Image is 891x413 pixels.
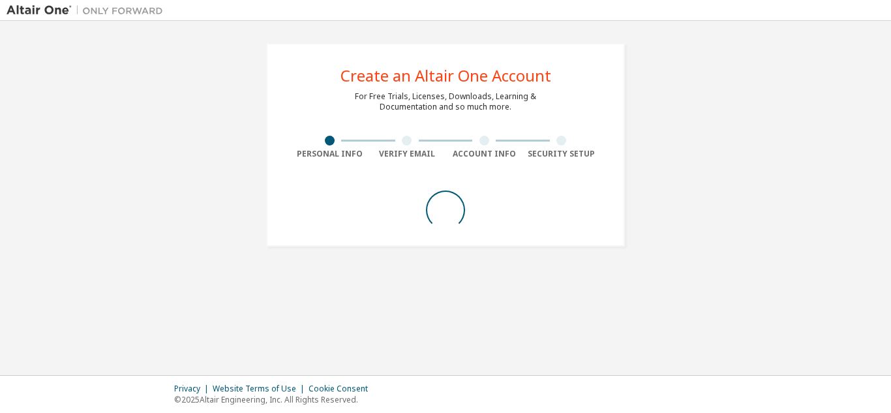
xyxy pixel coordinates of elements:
[174,394,376,405] p: © 2025 Altair Engineering, Inc. All Rights Reserved.
[213,384,309,394] div: Website Terms of Use
[309,384,376,394] div: Cookie Consent
[291,149,369,159] div: Personal Info
[523,149,601,159] div: Security Setup
[355,91,536,112] div: For Free Trials, Licenses, Downloads, Learning & Documentation and so much more.
[174,384,213,394] div: Privacy
[445,149,523,159] div: Account Info
[340,68,551,84] div: Create an Altair One Account
[369,149,446,159] div: Verify Email
[7,4,170,17] img: Altair One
